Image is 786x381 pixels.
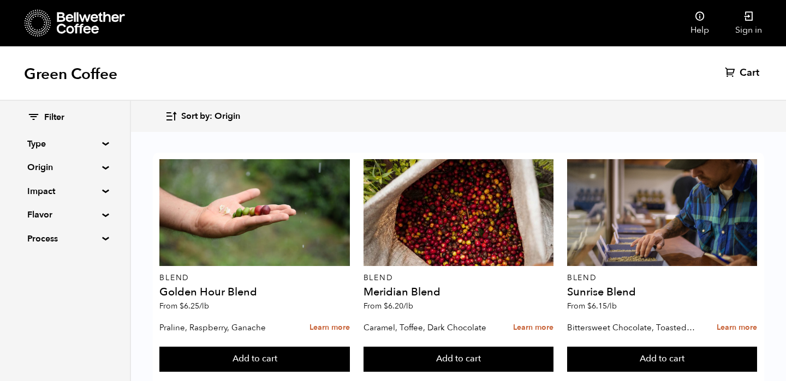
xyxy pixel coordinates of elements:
[364,274,553,282] p: Blend
[725,66,762,80] a: Cart
[159,301,209,311] span: From
[567,287,757,298] h4: Sunrise Blend
[44,112,64,124] span: Filter
[159,274,349,282] p: Blend
[180,301,184,311] span: $
[165,104,240,129] button: Sort by: Origin
[364,301,413,311] span: From
[607,301,617,311] span: /lb
[159,347,349,372] button: Add to cart
[27,232,103,245] summary: Process
[181,111,240,123] span: Sort by: Origin
[587,301,617,311] bdi: 6.15
[27,185,103,198] summary: Impact
[159,287,349,298] h4: Golden Hour Blend
[27,208,103,221] summary: Flavor
[740,66,759,80] span: Cart
[159,319,289,336] p: Praline, Raspberry, Ganache
[567,301,617,311] span: From
[309,316,350,340] a: Learn more
[717,316,757,340] a: Learn more
[567,319,696,336] p: Bittersweet Chocolate, Toasted Marshmallow, Candied Orange, Praline
[567,274,757,282] p: Blend
[24,64,117,84] h1: Green Coffee
[364,347,553,372] button: Add to cart
[180,301,209,311] bdi: 6.25
[364,287,553,298] h4: Meridian Blend
[27,137,103,150] summary: Type
[403,301,413,311] span: /lb
[364,319,493,336] p: Caramel, Toffee, Dark Chocolate
[199,301,209,311] span: /lb
[513,316,553,340] a: Learn more
[567,347,757,372] button: Add to cart
[27,161,103,174] summary: Origin
[384,301,413,311] bdi: 6.20
[384,301,388,311] span: $
[587,301,592,311] span: $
